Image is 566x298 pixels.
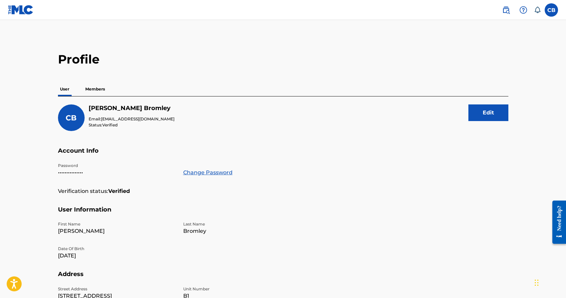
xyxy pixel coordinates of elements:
iframe: Chat Widget [533,266,566,298]
button: Edit [468,104,508,121]
p: [DATE] [58,252,175,260]
p: Last Name [183,221,300,227]
img: help [519,6,527,14]
div: Drag [535,273,539,293]
span: [EMAIL_ADDRESS][DOMAIN_NAME] [101,116,175,121]
div: User Menu [545,3,558,17]
p: Verification status: [58,187,108,195]
h5: Address [58,270,508,286]
p: Password [58,163,175,169]
p: Street Address [58,286,175,292]
p: Email: [89,116,175,122]
div: Notifications [534,7,541,13]
h5: Chad Bromley [89,104,175,112]
h5: Account Info [58,147,508,163]
a: Change Password [183,169,233,177]
p: Unit Number [183,286,300,292]
p: Bromley [183,227,300,235]
p: Members [83,82,107,96]
p: ••••••••••••••• [58,169,175,177]
h5: User Information [58,206,508,222]
strong: Verified [108,187,130,195]
p: Status: [89,122,175,128]
p: [PERSON_NAME] [58,227,175,235]
span: Verified [102,122,118,127]
iframe: Resource Center [547,195,566,249]
a: Public Search [499,3,513,17]
div: Help [517,3,530,17]
p: User [58,82,71,96]
h2: Profile [58,52,508,67]
p: First Name [58,221,175,227]
img: search [502,6,510,14]
img: MLC Logo [8,5,34,15]
p: Date Of Birth [58,246,175,252]
span: CB [66,113,77,122]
